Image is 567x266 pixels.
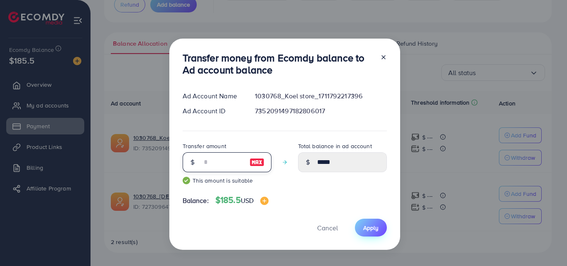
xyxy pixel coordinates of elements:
[248,106,393,116] div: 7352091497182806017
[183,52,374,76] h3: Transfer money from Ecomdy balance to Ad account balance
[241,196,254,205] span: USD
[260,197,269,205] img: image
[176,91,249,101] div: Ad Account Name
[307,219,348,237] button: Cancel
[183,177,190,184] img: guide
[532,229,561,260] iframe: Chat
[317,223,338,232] span: Cancel
[183,176,271,185] small: This amount is suitable
[363,224,379,232] span: Apply
[355,219,387,237] button: Apply
[183,142,226,150] label: Transfer amount
[176,106,249,116] div: Ad Account ID
[249,157,264,167] img: image
[298,142,372,150] label: Total balance in ad account
[183,196,209,205] span: Balance:
[215,195,269,205] h4: $185.5
[248,91,393,101] div: 1030768_Koel store_1711792217396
